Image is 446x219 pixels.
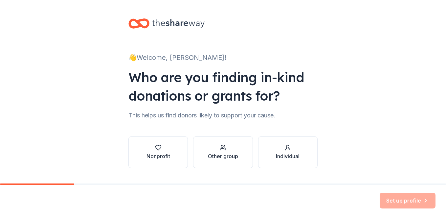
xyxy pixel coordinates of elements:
[193,136,253,168] button: Other group
[128,110,318,121] div: This helps us find donors likely to support your cause.
[276,152,300,160] div: Individual
[128,68,318,105] div: Who are you finding in-kind donations or grants for?
[258,136,318,168] button: Individual
[128,52,318,63] div: 👋 Welcome, [PERSON_NAME]!
[208,152,238,160] div: Other group
[146,152,170,160] div: Nonprofit
[128,136,188,168] button: Nonprofit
